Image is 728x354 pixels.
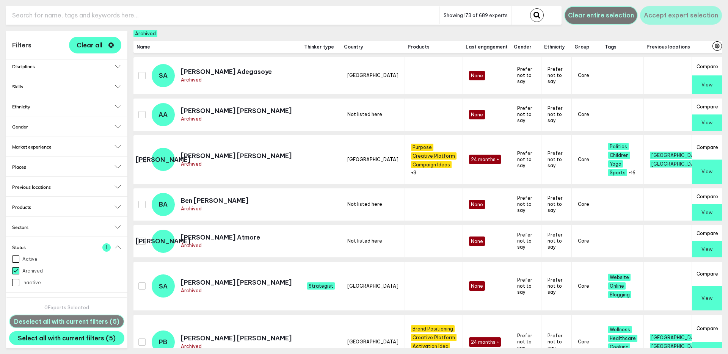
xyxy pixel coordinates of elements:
[469,71,485,80] span: None
[12,144,121,150] button: Market experience
[692,225,722,241] button: Compare
[548,333,563,351] span: Prefer not to say
[578,157,589,162] span: core
[181,152,292,160] p: [PERSON_NAME] [PERSON_NAME]
[12,255,19,263] input: Active
[12,267,121,274] label: Archived
[517,195,532,213] span: Prefer not to say
[578,111,589,117] span: core
[548,66,563,84] span: Prefer not to say
[692,57,722,76] button: Compare
[6,6,439,25] input: Search for name, tags and keywords here...
[692,262,722,286] button: Compare
[181,68,272,75] p: [PERSON_NAME] Adegasoye
[692,315,722,342] button: Compare
[347,238,382,244] span: Not listed here
[181,343,202,349] span: Archived
[347,201,382,207] span: Not listed here
[159,338,167,346] span: PB
[692,286,722,310] button: View
[469,200,485,209] span: None
[578,238,589,244] span: core
[12,244,121,250] h2: Status
[12,84,121,89] button: Skills
[608,335,637,342] span: Healthcare
[608,274,631,281] span: Website
[544,44,568,50] span: Ethnicity
[650,152,704,159] span: Canada
[408,44,460,50] span: Products
[136,44,298,50] span: Name
[12,224,121,230] h2: Sectors
[158,111,168,118] span: AA
[692,241,722,257] button: View
[12,244,121,250] button: Status1
[77,42,102,48] span: Clear all
[12,104,121,110] button: Ethnicity
[12,124,121,130] button: Gender
[411,325,455,332] span: Brand Positioning
[608,291,631,298] span: Blogging
[517,333,532,351] span: Prefer not to say
[12,64,121,69] button: Disciplines
[692,99,722,115] button: Compare
[181,279,292,286] p: [PERSON_NAME] [PERSON_NAME]
[650,334,704,341] span: Germany
[347,283,399,289] span: [GEOGRAPHIC_DATA]
[347,157,399,162] span: [GEOGRAPHIC_DATA]
[629,170,635,175] button: +16
[578,283,589,289] span: core
[650,343,704,350] span: Mexico
[133,30,157,37] span: Archived
[469,281,485,291] span: None
[608,282,626,290] span: Online
[136,156,190,163] span: [PERSON_NAME]
[444,13,508,18] span: Showing 173 of 689 experts
[469,155,501,164] span: 24 months +
[159,282,168,290] span: SA
[411,144,433,151] span: Purpose
[469,110,485,119] span: None
[347,111,382,117] span: Not listed here
[9,331,124,345] button: Select all with current filters (5)
[12,184,121,190] button: Previous locations
[574,44,599,50] span: Group
[44,304,89,312] p: 0 Experts Selected
[578,339,589,345] span: core
[12,204,121,210] button: Products
[344,44,402,50] span: Country
[181,116,202,122] span: Archived
[517,66,532,84] span: Prefer not to say
[608,326,632,333] span: Wellness
[411,170,416,175] button: +3
[181,233,260,241] p: [PERSON_NAME] Atmore
[646,44,707,50] span: Previous locations
[466,44,508,50] span: Last engagement
[608,169,627,176] span: Sports
[307,282,335,290] span: Strategist
[181,161,202,167] span: Archived
[12,164,121,170] button: Places
[692,188,722,205] button: Compare
[181,107,292,114] p: [PERSON_NAME] [PERSON_NAME]
[181,288,202,293] span: Archived
[159,200,168,208] span: BA
[608,152,630,159] span: Children
[608,160,623,168] span: Yoga
[181,334,292,342] p: [PERSON_NAME] [PERSON_NAME]
[181,197,248,204] p: Ben [PERSON_NAME]
[12,41,31,49] h1: Filters
[578,201,589,207] span: core
[12,267,19,274] input: Archived
[514,44,538,50] span: Gender
[608,343,630,351] span: Cooking
[578,72,589,78] span: core
[469,337,501,347] span: 24 months +
[347,72,399,78] span: [GEOGRAPHIC_DATA]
